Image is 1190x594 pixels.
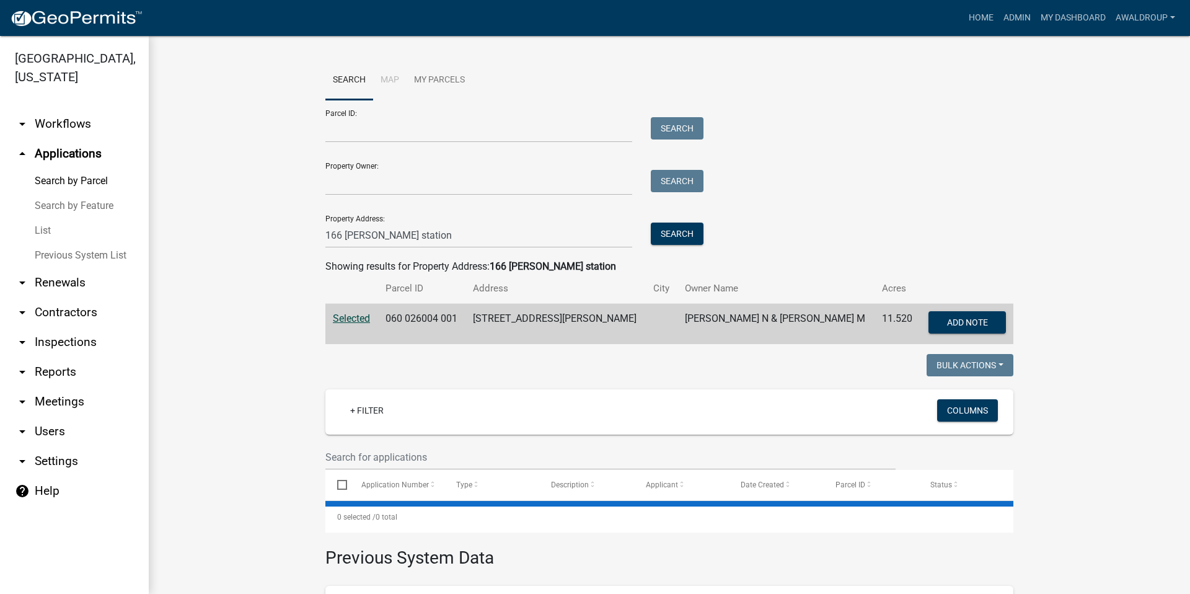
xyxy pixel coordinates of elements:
[1036,6,1111,30] a: My Dashboard
[15,424,30,439] i: arrow_drop_down
[361,481,429,489] span: Application Number
[651,223,703,245] button: Search
[927,354,1013,376] button: Bulk Actions
[930,481,952,489] span: Status
[15,365,30,379] i: arrow_drop_down
[646,274,677,303] th: City
[998,6,1036,30] a: Admin
[824,470,919,500] datatable-header-cell: Parcel ID
[741,481,784,489] span: Date Created
[15,484,30,499] i: help
[378,274,465,303] th: Parcel ID
[325,502,1013,533] div: 0 total
[875,274,920,303] th: Acres
[349,470,444,500] datatable-header-cell: Application Number
[646,481,678,489] span: Applicant
[378,304,465,345] td: 060 026004 001
[677,304,875,345] td: [PERSON_NAME] N & [PERSON_NAME] M
[490,260,616,272] strong: 166 [PERSON_NAME] station
[919,470,1013,500] datatable-header-cell: Status
[875,304,920,345] td: 11.520
[729,470,824,500] datatable-header-cell: Date Created
[456,481,472,489] span: Type
[15,394,30,409] i: arrow_drop_down
[964,6,998,30] a: Home
[444,470,539,500] datatable-header-cell: Type
[946,317,987,327] span: Add Note
[325,61,373,100] a: Search
[928,311,1006,334] button: Add Note
[325,533,1013,571] h3: Previous System Data
[15,305,30,320] i: arrow_drop_down
[15,117,30,131] i: arrow_drop_down
[325,259,1013,274] div: Showing results for Property Address:
[539,470,634,500] datatable-header-cell: Description
[340,399,394,422] a: + Filter
[651,170,703,192] button: Search
[835,481,865,489] span: Parcel ID
[634,470,729,500] datatable-header-cell: Applicant
[333,313,370,324] a: Selected
[465,304,646,345] td: [STREET_ADDRESS][PERSON_NAME]
[1111,6,1180,30] a: awaldroup
[15,335,30,350] i: arrow_drop_down
[465,274,646,303] th: Address
[651,117,703,140] button: Search
[677,274,875,303] th: Owner Name
[937,399,998,422] button: Columns
[325,470,349,500] datatable-header-cell: Select
[325,445,896,470] input: Search for applications
[15,454,30,469] i: arrow_drop_down
[407,61,472,100] a: My Parcels
[15,146,30,161] i: arrow_drop_up
[15,275,30,290] i: arrow_drop_down
[551,481,589,489] span: Description
[337,513,376,521] span: 0 selected /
